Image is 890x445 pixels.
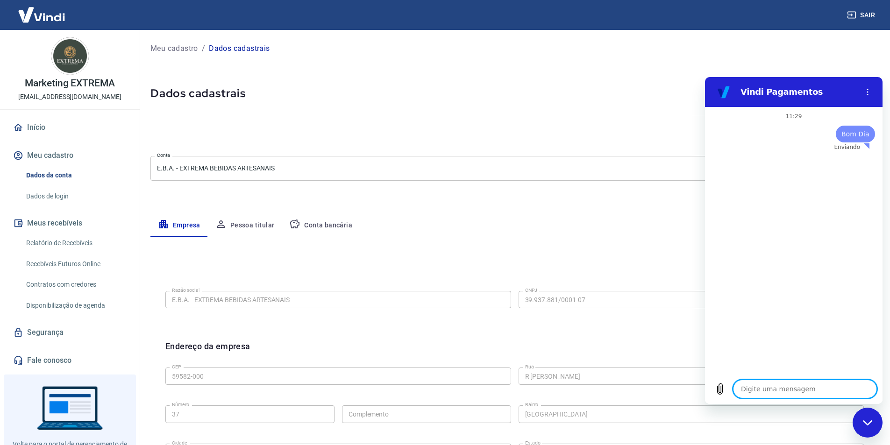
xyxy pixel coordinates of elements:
[525,401,538,408] label: Bairro
[853,408,883,438] iframe: Botão para abrir a janela de mensagens, conversa em andamento
[51,37,89,75] img: ffff94b2-1a99-43e4-bc42-a8e450314977.jpeg
[165,340,250,364] h6: Endereço da empresa
[172,287,199,294] label: Razão social
[22,166,128,185] a: Dados da conta
[150,86,879,101] h5: Dados cadastrais
[208,214,282,237] button: Pessoa titular
[172,363,181,370] label: CEP
[22,275,128,294] a: Contratos com credores
[282,214,360,237] button: Conta bancária
[209,43,270,54] p: Dados cadastrais
[11,0,72,29] img: Vindi
[150,156,879,181] div: E.B.A. - EXTREMA BEBIDAS ARTESANAIS
[525,363,534,370] label: Rua
[845,7,879,24] button: Sair
[157,152,170,159] label: Conta
[11,213,128,233] button: Meus recebíveis
[525,287,537,294] label: CNPJ
[11,322,128,343] a: Segurança
[22,233,128,253] a: Relatório de Recebíveis
[11,117,128,138] a: Início
[11,350,128,371] a: Fale conosco
[22,254,128,274] a: Recebíveis Futuros Online
[22,296,128,315] a: Disponibilização de agenda
[202,43,205,54] p: /
[150,43,198,54] a: Meu cadastro
[172,401,189,408] label: Número
[705,77,883,404] iframe: Janela de mensagens
[18,92,121,102] p: [EMAIL_ADDRESS][DOMAIN_NAME]
[150,214,208,237] button: Empresa
[11,145,128,166] button: Meu cadastro
[22,187,128,206] a: Dados de login
[25,78,115,88] p: Marketing EXTREMA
